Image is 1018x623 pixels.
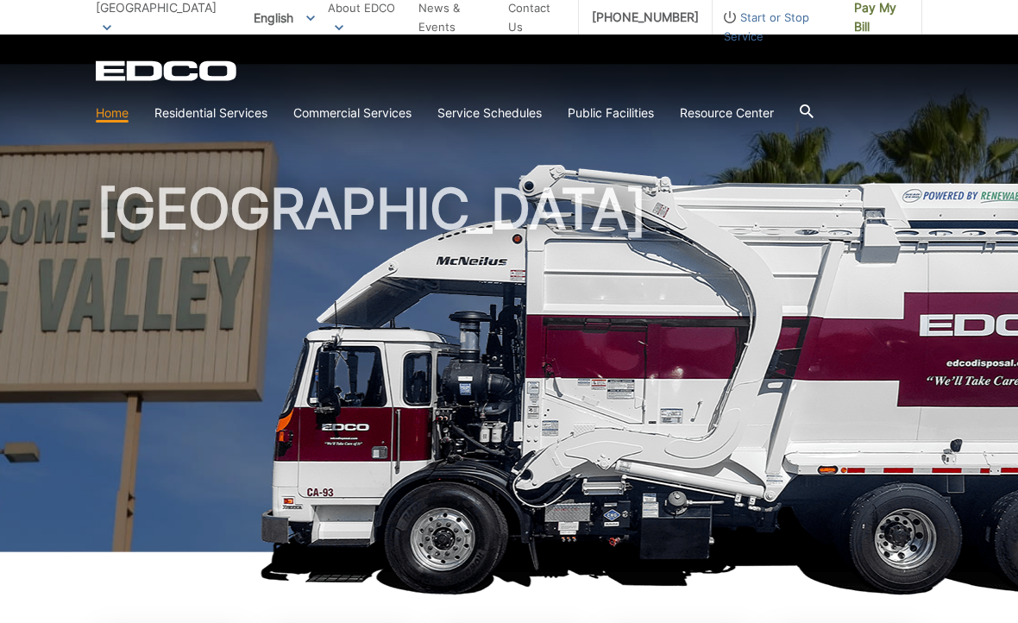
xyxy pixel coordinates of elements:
[241,3,328,32] span: English
[96,60,239,81] a: EDCD logo. Return to the homepage.
[680,104,774,123] a: Resource Center
[437,104,542,123] a: Service Schedules
[96,104,129,123] a: Home
[568,104,654,123] a: Public Facilities
[293,104,412,123] a: Commercial Services
[96,181,922,560] h1: [GEOGRAPHIC_DATA]
[154,104,267,123] a: Residential Services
